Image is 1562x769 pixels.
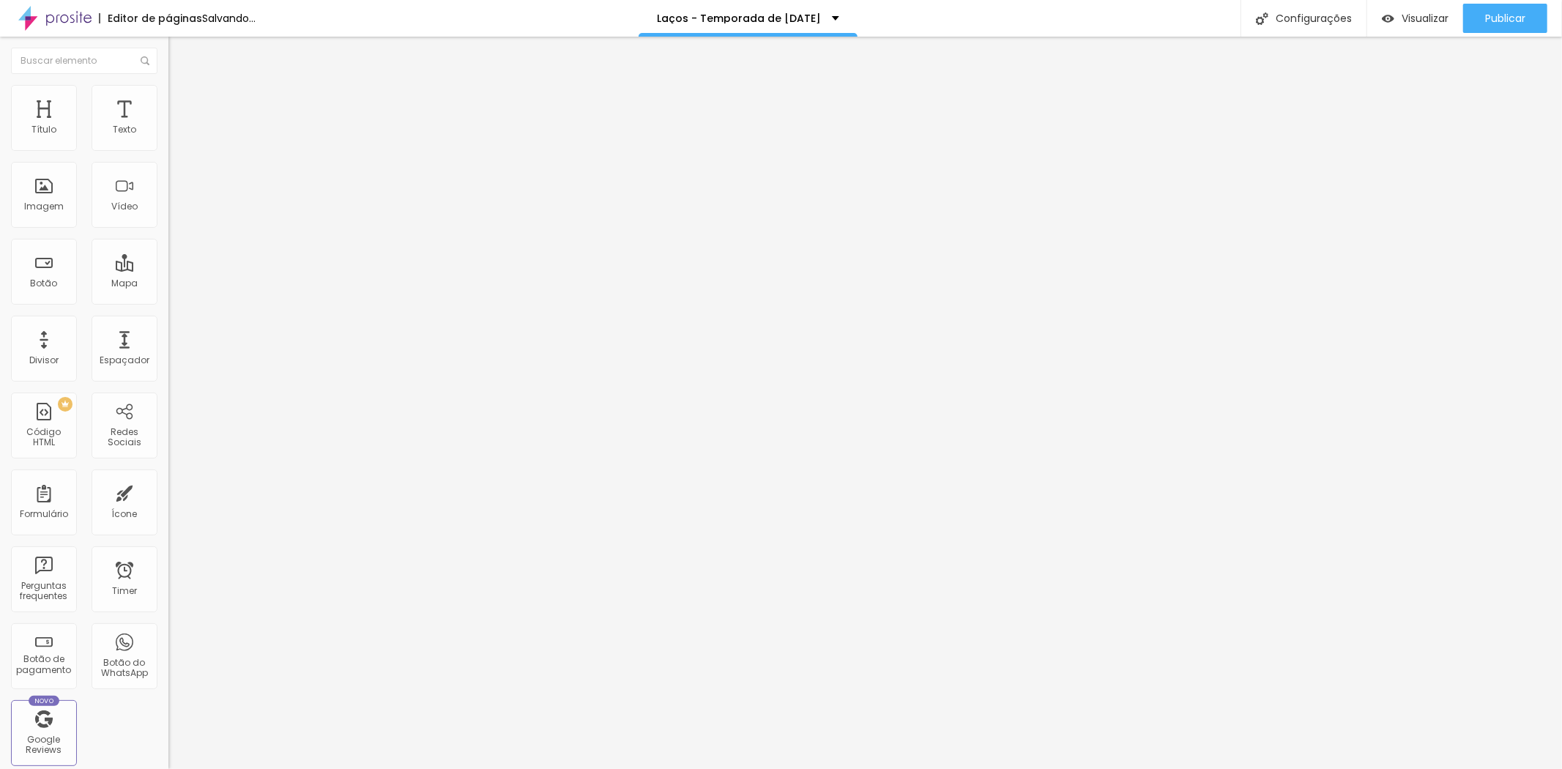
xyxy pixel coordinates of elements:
div: Perguntas frequentes [15,581,72,602]
div: Divisor [29,355,59,365]
span: Visualizar [1402,12,1448,24]
div: Google Reviews [15,735,72,756]
div: Espaçador [100,355,149,365]
button: Publicar [1463,4,1547,33]
span: Publicar [1485,12,1525,24]
img: view-1.svg [1382,12,1394,25]
div: Ícone [112,509,138,519]
img: Icone [141,56,149,65]
div: Novo [29,696,60,706]
div: Timer [112,586,137,596]
div: Formulário [20,509,68,519]
div: Imagem [24,201,64,212]
iframe: Editor [168,37,1562,769]
div: Mapa [111,278,138,289]
button: Visualizar [1367,4,1463,33]
div: Título [31,125,56,135]
input: Buscar elemento [11,48,157,74]
div: Salvando... [202,13,256,23]
div: Editor de páginas [99,13,202,23]
div: Redes Sociais [95,427,153,448]
img: Icone [1256,12,1268,25]
p: Laços - Temporada de [DATE] [657,13,821,23]
div: Botão do WhatsApp [95,658,153,679]
div: Código HTML [15,427,72,448]
div: Botão de pagamento [15,654,72,675]
div: Texto [113,125,136,135]
div: Botão [31,278,58,289]
div: Vídeo [111,201,138,212]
